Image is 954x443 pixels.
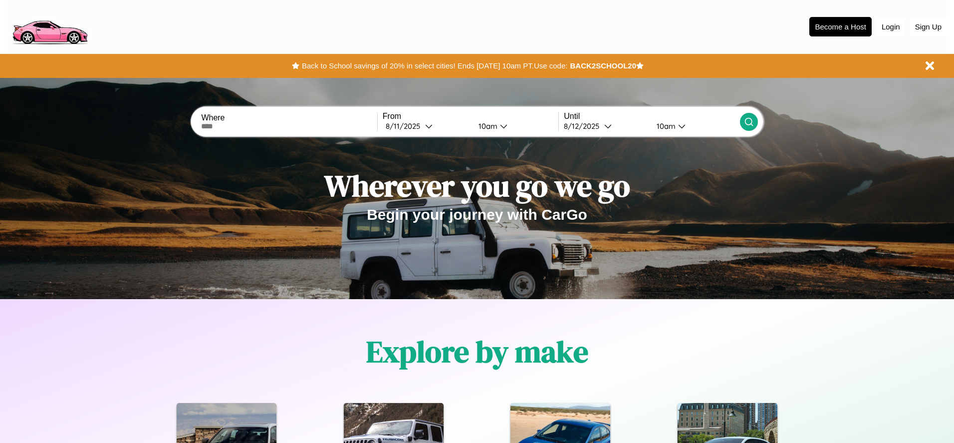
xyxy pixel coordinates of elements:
div: 10am [474,121,500,131]
button: Become a Host [809,17,872,36]
button: 8/11/2025 [383,121,471,131]
button: Login [877,17,905,36]
button: 10am [471,121,558,131]
div: 10am [652,121,678,131]
b: BACK2SCHOOL20 [570,61,636,70]
label: Until [564,112,739,121]
button: Back to School savings of 20% in select cities! Ends [DATE] 10am PT.Use code: [299,59,570,73]
div: 8 / 12 / 2025 [564,121,604,131]
label: From [383,112,558,121]
button: 10am [649,121,739,131]
div: 8 / 11 / 2025 [386,121,425,131]
button: Sign Up [910,17,947,36]
img: logo [7,5,92,47]
h1: Explore by make [366,331,588,372]
label: Where [201,113,377,122]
